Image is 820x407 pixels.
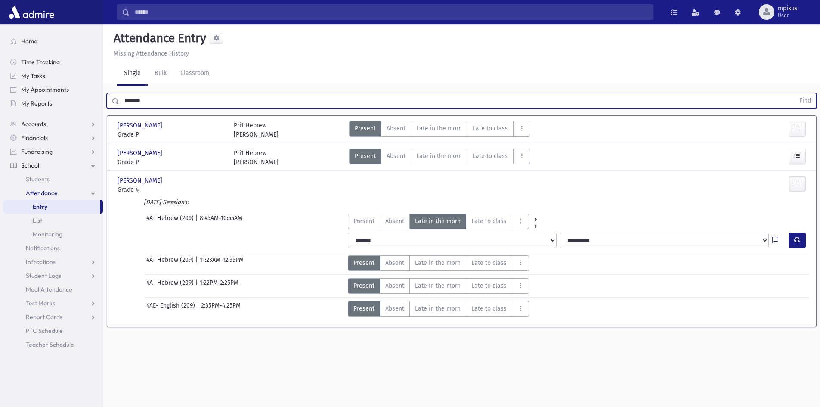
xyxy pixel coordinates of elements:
span: | [197,301,201,317]
a: My Appointments [3,83,103,96]
img: AdmirePro [7,3,56,21]
a: My Reports [3,96,103,110]
span: 4AE- English (209) [146,301,197,317]
span: [PERSON_NAME] [118,149,164,158]
span: Financials [21,134,48,142]
span: Late to class [471,304,507,313]
a: Attendance [3,186,103,200]
span: Home [21,37,37,45]
span: Late in the morn [415,258,461,267]
a: Test Marks [3,296,103,310]
span: School [21,162,39,169]
span: 1:22PM-2:25PM [200,278,238,294]
span: 2:35PM-4:25PM [201,301,241,317]
span: Attendance [26,189,58,197]
span: 4A- Hebrew (209) [146,278,195,294]
span: Report Cards [26,313,62,321]
span: Absent [385,304,404,313]
span: Late to class [471,217,507,226]
span: Absent [387,124,405,133]
span: 8:45AM-10:55AM [200,214,242,229]
div: AttTypes [348,278,529,294]
span: Late in the morn [415,281,461,290]
span: PTC Schedule [26,327,63,335]
a: All Later [529,221,542,227]
span: Time Tracking [21,58,60,66]
span: Late in the morn [415,217,461,226]
a: All Prior [529,214,542,221]
span: Late in the morn [416,124,462,133]
span: [PERSON_NAME] [118,176,164,185]
a: School [3,158,103,172]
span: 4A- Hebrew (209) [146,255,195,271]
span: Meal Attendance [26,286,72,293]
span: Present [355,152,376,161]
span: Grade P [118,130,225,139]
span: Present [353,258,374,267]
div: AttTypes [348,214,542,229]
a: PTC Schedule [3,324,103,338]
span: My Appointments [21,86,69,93]
span: Teacher Schedule [26,341,74,348]
span: Student Logs [26,272,61,280]
div: AttTypes [348,301,529,317]
span: Late to class [473,152,508,161]
span: mpikus [778,5,798,12]
a: Financials [3,131,103,145]
span: 4A- Hebrew (209) [146,214,195,229]
button: Find [794,93,816,108]
span: Fundraising [21,148,53,155]
span: Students [26,175,50,183]
span: Late to class [473,124,508,133]
span: | [195,278,200,294]
span: | [195,214,200,229]
u: Missing Attendance History [114,50,189,57]
span: Absent [385,258,404,267]
input: Search [130,4,653,20]
span: Present [353,304,374,313]
a: Meal Attendance [3,283,103,296]
a: Entry [3,200,100,214]
a: Bulk [148,62,173,86]
span: Notifications [26,244,60,252]
a: Monitoring [3,227,103,241]
span: Present [353,217,374,226]
span: Absent [385,217,404,226]
h5: Attendance Entry [110,31,206,46]
a: Home [3,34,103,48]
a: List [3,214,103,227]
span: Late in the morn [415,304,461,313]
span: Accounts [21,120,46,128]
span: User [778,12,798,19]
a: Time Tracking [3,55,103,69]
a: Missing Attendance History [110,50,189,57]
span: Monitoring [33,230,62,238]
span: | [195,255,200,271]
span: Late in the morn [416,152,462,161]
span: My Tasks [21,72,45,80]
span: Present [355,124,376,133]
span: Infractions [26,258,56,266]
a: Report Cards [3,310,103,324]
span: Late to class [471,281,507,290]
div: Pri1 Hebrew [PERSON_NAME] [234,149,278,167]
a: Fundraising [3,145,103,158]
a: Infractions [3,255,103,269]
span: [PERSON_NAME] [118,121,164,130]
span: Late to class [471,258,507,267]
span: Absent [385,281,404,290]
span: Test Marks [26,299,55,307]
div: AttTypes [349,121,530,139]
div: AttTypes [349,149,530,167]
div: AttTypes [348,255,529,271]
i: [DATE] Sessions: [144,199,189,206]
span: 11:23AM-12:35PM [200,255,244,271]
span: Entry [33,203,47,211]
div: Pri1 Hebrew [PERSON_NAME] [234,121,278,139]
span: Grade 4 [118,185,225,194]
a: Classroom [173,62,216,86]
a: Accounts [3,117,103,131]
span: Present [353,281,374,290]
span: Absent [387,152,405,161]
span: List [33,217,42,224]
